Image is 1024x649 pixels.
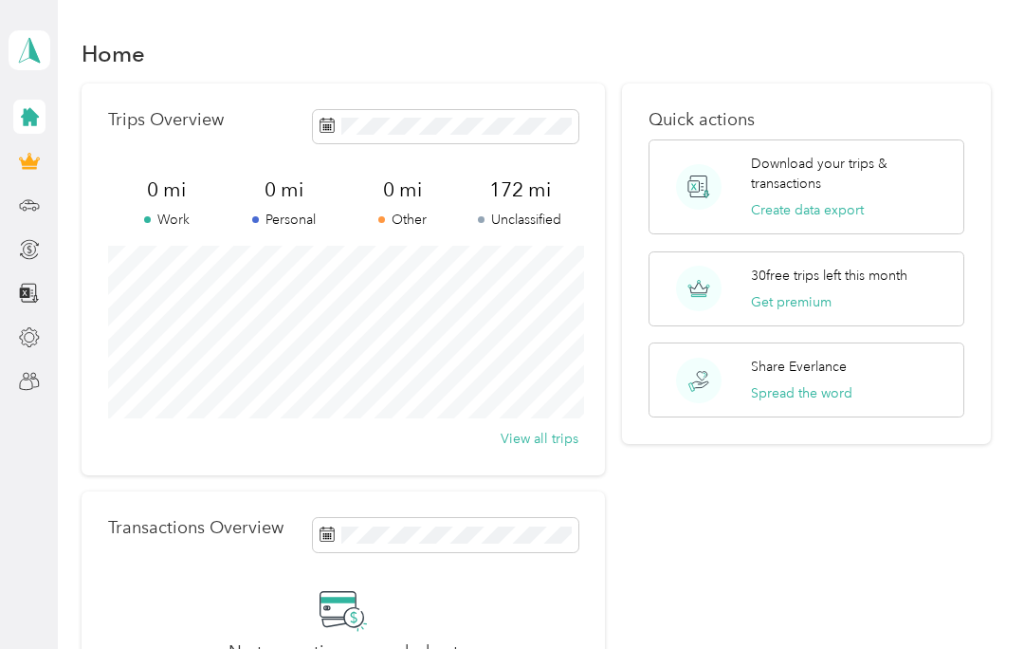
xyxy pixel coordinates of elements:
[343,210,461,230] p: Other
[226,176,343,203] span: 0 mi
[649,110,965,130] p: Quick actions
[751,383,852,403] button: Spread the word
[461,210,578,230] p: Unclassified
[82,44,145,64] h1: Home
[751,266,907,286] p: 30 free trips left this month
[461,176,578,203] span: 172 mi
[226,210,343,230] p: Personal
[751,292,832,312] button: Get premium
[918,543,1024,649] iframe: Everlance-gr Chat Button Frame
[108,110,224,130] p: Trips Overview
[108,518,283,538] p: Transactions Overview
[501,429,578,449] button: View all trips
[751,154,950,194] p: Download your trips & transactions
[108,210,226,230] p: Work
[751,357,847,377] p: Share Everlance
[751,200,864,220] button: Create data export
[108,176,226,203] span: 0 mi
[343,176,461,203] span: 0 mi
